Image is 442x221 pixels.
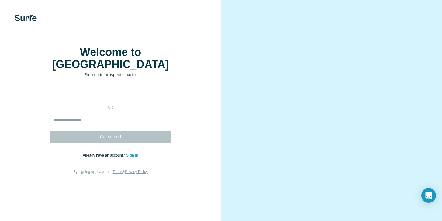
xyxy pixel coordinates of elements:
p: or [101,105,120,110]
a: Terms [113,170,123,174]
h1: Welcome to [GEOGRAPHIC_DATA] [50,46,171,71]
span: Already have an account? [83,153,126,157]
span: By signing up, I agree to & [73,170,148,174]
div: Open Intercom Messenger [421,188,436,203]
img: Surfe's logo [15,15,37,21]
a: Sign in [126,153,138,157]
p: Sign up to prospect smarter [50,72,171,78]
iframe: Schaltfläche „Über Google anmelden“ [47,87,174,100]
a: Privacy Policy [125,170,148,174]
